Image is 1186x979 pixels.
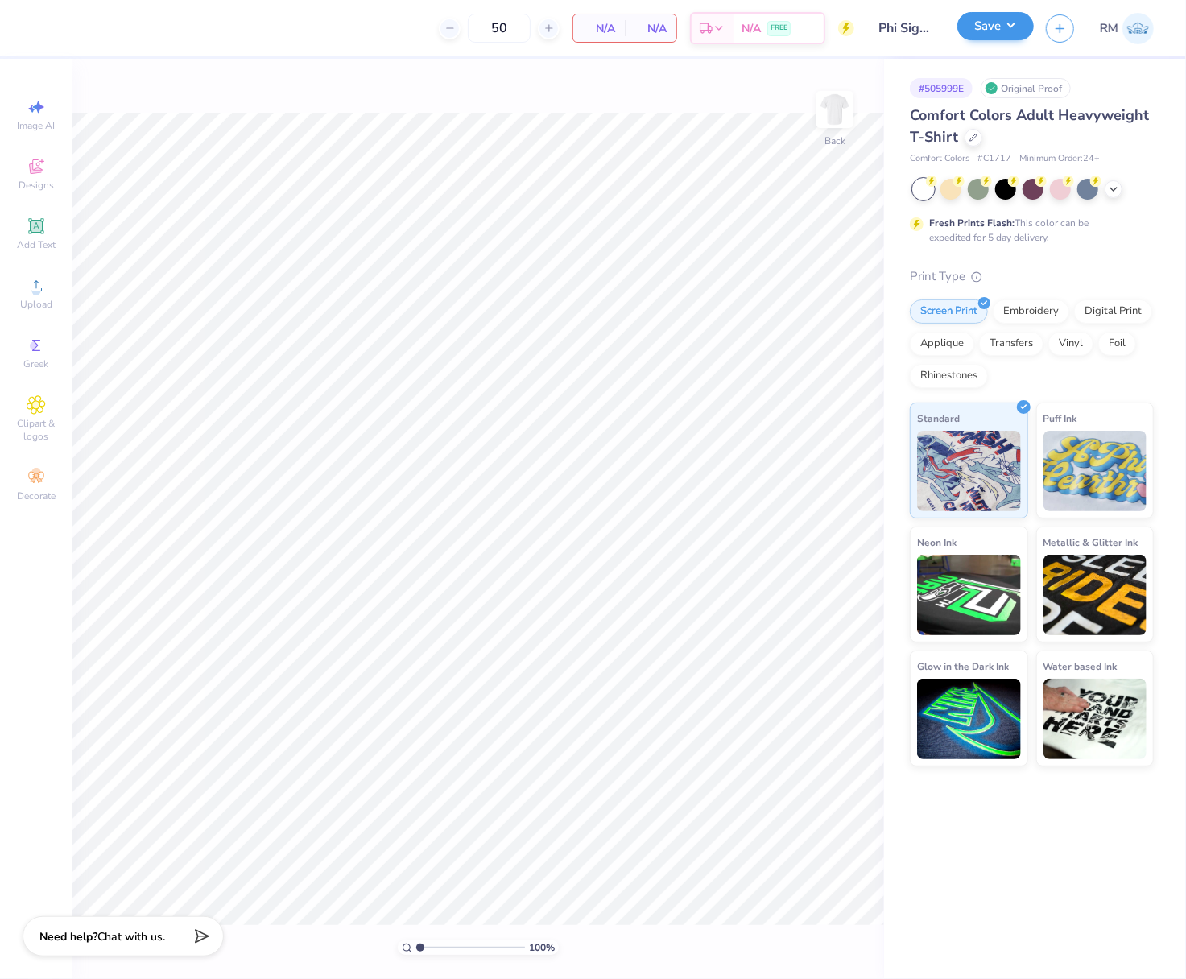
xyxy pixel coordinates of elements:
img: Puff Ink [1043,431,1147,511]
div: Back [824,134,845,148]
img: Glow in the Dark Ink [917,679,1021,759]
span: Clipart & logos [8,417,64,443]
span: Metallic & Glitter Ink [1043,534,1138,551]
div: Embroidery [993,299,1069,324]
div: Screen Print [910,299,988,324]
strong: Fresh Prints Flash: [929,217,1015,229]
img: Metallic & Glitter Ink [1043,555,1147,635]
div: This color can be expedited for 5 day delivery. [929,216,1127,245]
img: Standard [917,431,1021,511]
input: – – [468,14,531,43]
span: 100 % [529,940,555,955]
span: Decorate [17,489,56,502]
strong: Need help? [39,929,97,944]
span: Minimum Order: 24 + [1019,152,1100,166]
span: Image AI [18,119,56,132]
div: Applique [910,332,974,356]
img: Back [819,93,851,126]
div: Print Type [910,267,1154,286]
span: N/A [583,20,615,37]
span: N/A [634,20,667,37]
div: Transfers [979,332,1043,356]
span: Glow in the Dark Ink [917,658,1009,675]
span: Puff Ink [1043,410,1077,427]
span: Designs [19,179,54,192]
span: Comfort Colors [910,152,969,166]
input: Untitled Design [866,12,945,44]
button: Save [957,12,1034,40]
span: Standard [917,410,960,427]
div: Digital Print [1074,299,1152,324]
span: Greek [24,357,49,370]
div: Rhinestones [910,364,988,388]
span: Comfort Colors Adult Heavyweight T-Shirt [910,105,1149,147]
span: Water based Ink [1043,658,1118,675]
span: Chat with us. [97,929,165,944]
span: # C1717 [977,152,1011,166]
img: Water based Ink [1043,679,1147,759]
span: FREE [771,23,787,34]
span: RM [1100,19,1118,38]
div: # 505999E [910,78,973,98]
span: Neon Ink [917,534,957,551]
span: Upload [20,298,52,311]
img: Neon Ink [917,555,1021,635]
span: N/A [742,20,761,37]
img: Ronald Manipon [1122,13,1154,44]
a: RM [1100,13,1154,44]
div: Vinyl [1048,332,1093,356]
div: Foil [1098,332,1136,356]
span: Add Text [17,238,56,251]
div: Original Proof [981,78,1071,98]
